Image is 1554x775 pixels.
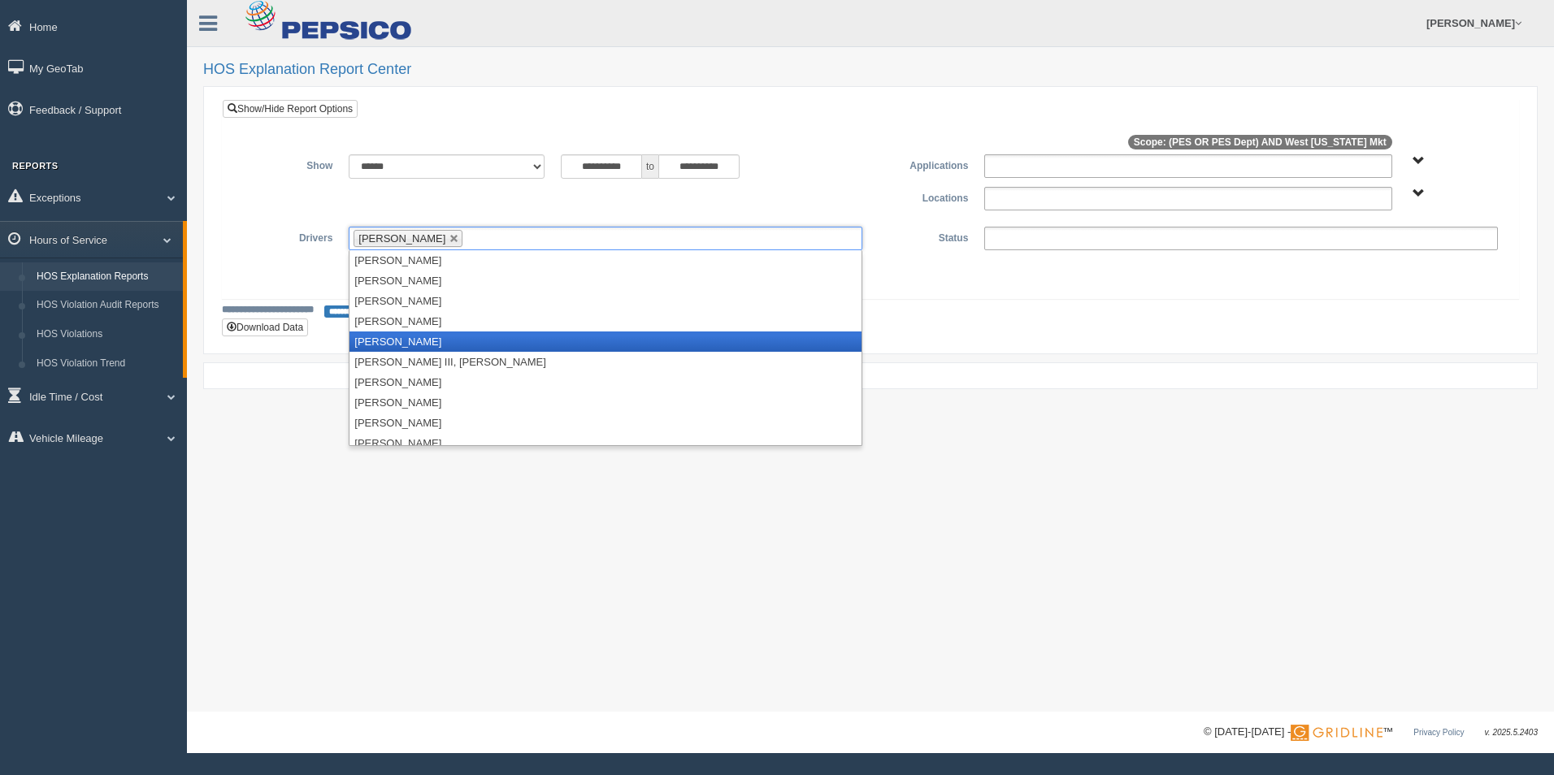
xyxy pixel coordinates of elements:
[349,271,862,291] li: [PERSON_NAME]
[349,372,862,392] li: [PERSON_NAME]
[29,262,183,292] a: HOS Explanation Reports
[870,154,976,174] label: Applications
[870,227,976,246] label: Status
[642,154,658,179] span: to
[349,250,862,271] li: [PERSON_NAME]
[223,100,358,118] a: Show/Hide Report Options
[870,187,976,206] label: Locations
[349,352,862,372] li: [PERSON_NAME] III, [PERSON_NAME]
[1291,725,1383,741] img: Gridline
[349,433,862,453] li: [PERSON_NAME]
[203,62,1538,78] h2: HOS Explanation Report Center
[349,291,862,311] li: [PERSON_NAME]
[349,392,862,413] li: [PERSON_NAME]
[29,349,183,379] a: HOS Violation Trend
[358,232,445,245] span: [PERSON_NAME]
[1413,728,1464,737] a: Privacy Policy
[1128,135,1392,149] span: Scope: (PES OR PES Dept) AND West [US_STATE] Mkt
[29,291,183,320] a: HOS Violation Audit Reports
[235,227,341,246] label: Drivers
[1485,728,1538,737] span: v. 2025.5.2403
[235,154,341,174] label: Show
[1204,724,1538,741] div: © [DATE]-[DATE] - ™
[222,318,308,336] button: Download Data
[349,413,862,433] li: [PERSON_NAME]
[349,311,862,331] li: [PERSON_NAME]
[349,331,862,352] li: [PERSON_NAME]
[29,320,183,349] a: HOS Violations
